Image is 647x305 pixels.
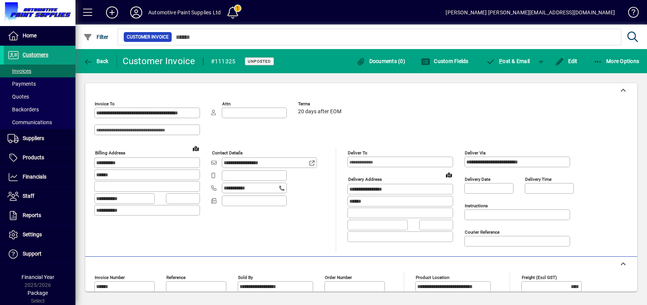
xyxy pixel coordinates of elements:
[123,55,195,67] div: Customer Invoice
[127,33,169,41] span: Customer Invoice
[525,177,552,182] mat-label: Delivery time
[555,58,578,64] span: Edit
[354,54,407,68] button: Documents (0)
[421,58,469,64] span: Custom Fields
[8,94,29,100] span: Quotes
[23,231,42,237] span: Settings
[592,54,641,68] button: More Options
[100,6,124,19] button: Add
[81,54,111,68] button: Back
[8,106,39,112] span: Backorders
[4,225,75,244] a: Settings
[553,54,579,68] button: Edit
[22,274,54,280] span: Financial Year
[4,129,75,148] a: Suppliers
[416,275,449,280] mat-label: Product location
[8,119,52,125] span: Communications
[465,150,486,156] mat-label: Deliver via
[499,58,503,64] span: P
[23,52,48,58] span: Customers
[23,154,44,160] span: Products
[8,81,36,87] span: Payments
[298,109,341,115] span: 20 days after EOM
[148,6,221,18] div: Automotive Paint Supplies Ltd
[211,55,236,68] div: #111325
[81,30,111,44] button: Filter
[23,135,44,141] span: Suppliers
[465,203,488,208] mat-label: Instructions
[4,168,75,186] a: Financials
[248,59,271,64] span: Unposted
[222,101,231,106] mat-label: Attn
[8,68,31,74] span: Invoices
[593,58,639,64] span: More Options
[483,54,534,68] button: Post & Email
[23,212,41,218] span: Reports
[419,54,470,68] button: Custom Fields
[298,102,343,106] span: Terms
[23,251,41,257] span: Support
[75,54,117,68] app-page-header-button: Back
[4,65,75,77] a: Invoices
[28,290,48,296] span: Package
[356,58,405,64] span: Documents (0)
[622,2,638,26] a: Knowledge Base
[83,34,109,40] span: Filter
[446,6,615,18] div: [PERSON_NAME] [PERSON_NAME][EMAIL_ADDRESS][DOMAIN_NAME]
[4,206,75,225] a: Reports
[4,103,75,116] a: Backorders
[23,193,34,199] span: Staff
[23,174,46,180] span: Financials
[23,32,37,39] span: Home
[166,275,186,280] mat-label: Reference
[4,90,75,103] a: Quotes
[4,148,75,167] a: Products
[465,177,490,182] mat-label: Delivery date
[95,101,115,106] mat-label: Invoice To
[4,116,75,129] a: Communications
[465,230,499,235] mat-label: Courier Reference
[95,275,125,280] mat-label: Invoice number
[4,245,75,263] a: Support
[4,77,75,90] a: Payments
[443,169,455,181] a: View on map
[522,275,557,280] mat-label: Freight (excl GST)
[348,150,367,156] mat-label: Deliver To
[4,187,75,206] a: Staff
[325,275,352,280] mat-label: Order number
[83,58,109,64] span: Back
[190,142,202,154] a: View on map
[124,6,148,19] button: Profile
[486,58,530,64] span: ost & Email
[238,275,253,280] mat-label: Sold by
[4,26,75,45] a: Home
